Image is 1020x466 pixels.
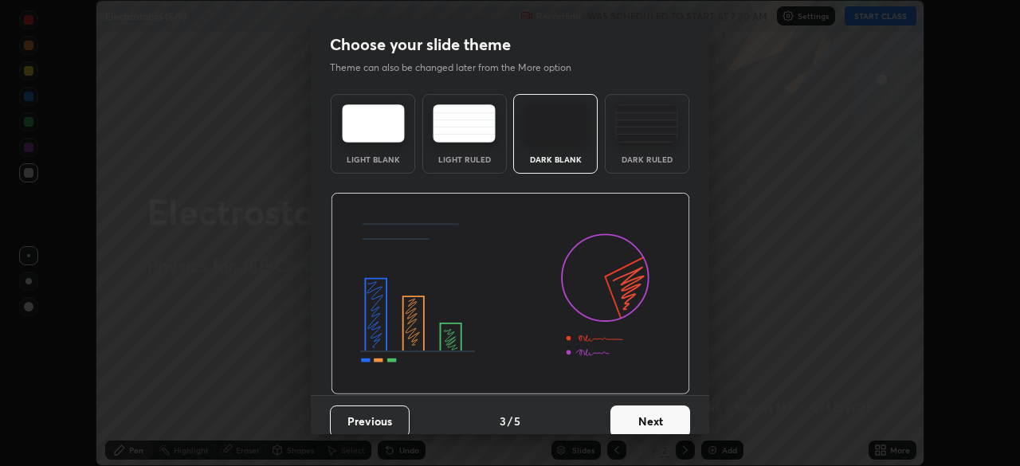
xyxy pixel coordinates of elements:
button: Next [610,405,690,437]
p: Theme can also be changed later from the More option [330,61,588,75]
img: darkThemeBanner.d06ce4a2.svg [331,193,690,395]
div: Dark Ruled [615,155,679,163]
img: lightTheme.e5ed3b09.svg [342,104,405,143]
h4: 3 [500,413,506,429]
h4: 5 [514,413,520,429]
h4: / [508,413,512,429]
img: darkRuledTheme.de295e13.svg [615,104,678,143]
div: Dark Blank [524,155,587,163]
div: Light Ruled [433,155,496,163]
h2: Choose your slide theme [330,34,511,55]
div: Light Blank [341,155,405,163]
img: darkTheme.f0cc69e5.svg [524,104,587,143]
img: lightRuledTheme.5fabf969.svg [433,104,496,143]
button: Previous [330,405,410,437]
